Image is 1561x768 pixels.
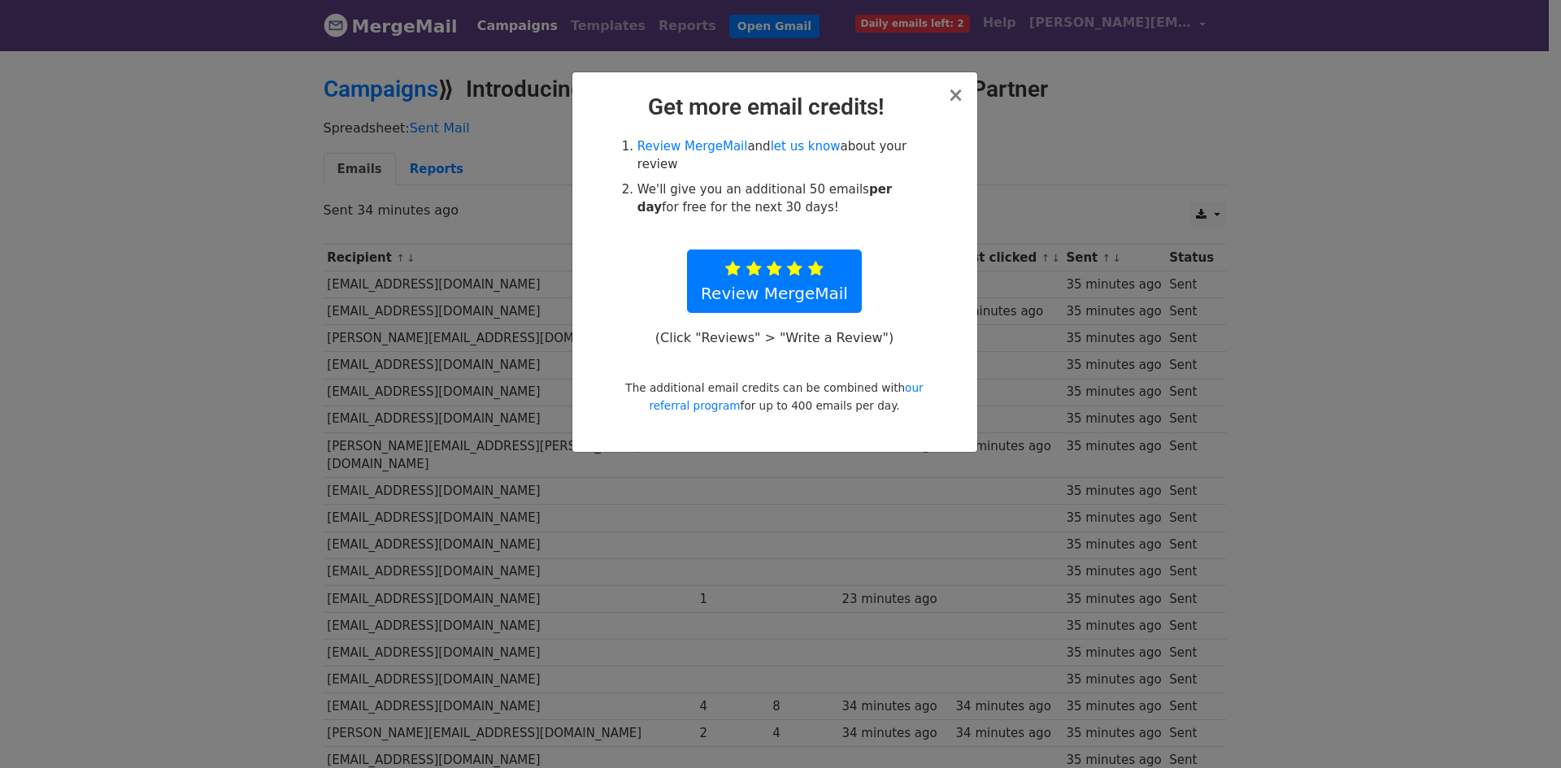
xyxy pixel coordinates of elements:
a: Review MergeMail [637,139,748,154]
span: × [947,84,963,106]
strong: per day [637,182,892,215]
small: The additional email credits can be combined with for up to 400 emails per day. [625,381,923,412]
a: let us know [771,139,841,154]
div: 聊天小工具 [1480,690,1561,768]
h2: Get more email credits! [585,93,964,121]
button: Close [947,85,963,105]
li: We'll give you an additional 50 emails for free for the next 30 days! [637,180,930,217]
li: and about your review [637,137,930,174]
a: our referral program [649,381,923,412]
p: (Click "Reviews" > "Write a Review") [646,329,902,346]
a: Review MergeMail [687,249,862,313]
iframe: Chat Widget [1480,690,1561,768]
